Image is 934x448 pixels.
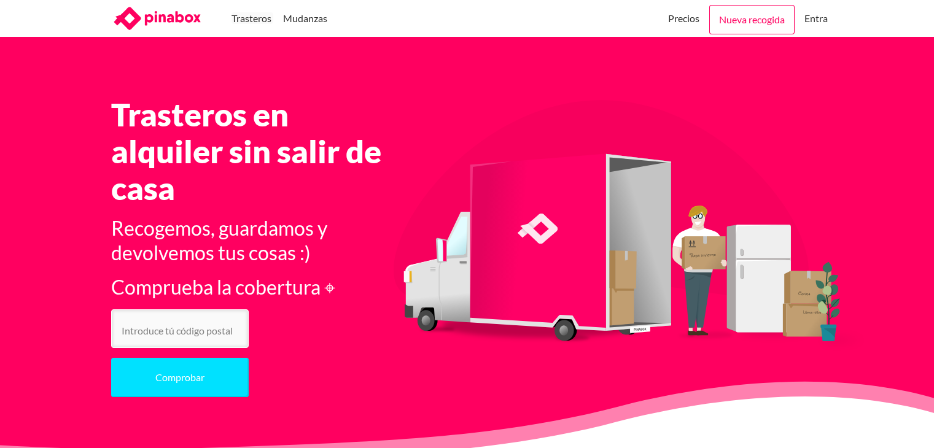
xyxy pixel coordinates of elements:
button: Comprobar [111,358,249,397]
iframe: Chat Widget [873,389,934,448]
a: Nueva recogida [709,5,795,34]
h3: Recogemos, guardamos y devolvemos tus cosas :) [111,216,401,265]
input: Introduce tú código postal [111,309,249,348]
h1: Trasteros en alquiler sin salir de casa [111,96,401,206]
h3: Comprueba la cobertura ⌖ [111,275,401,299]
